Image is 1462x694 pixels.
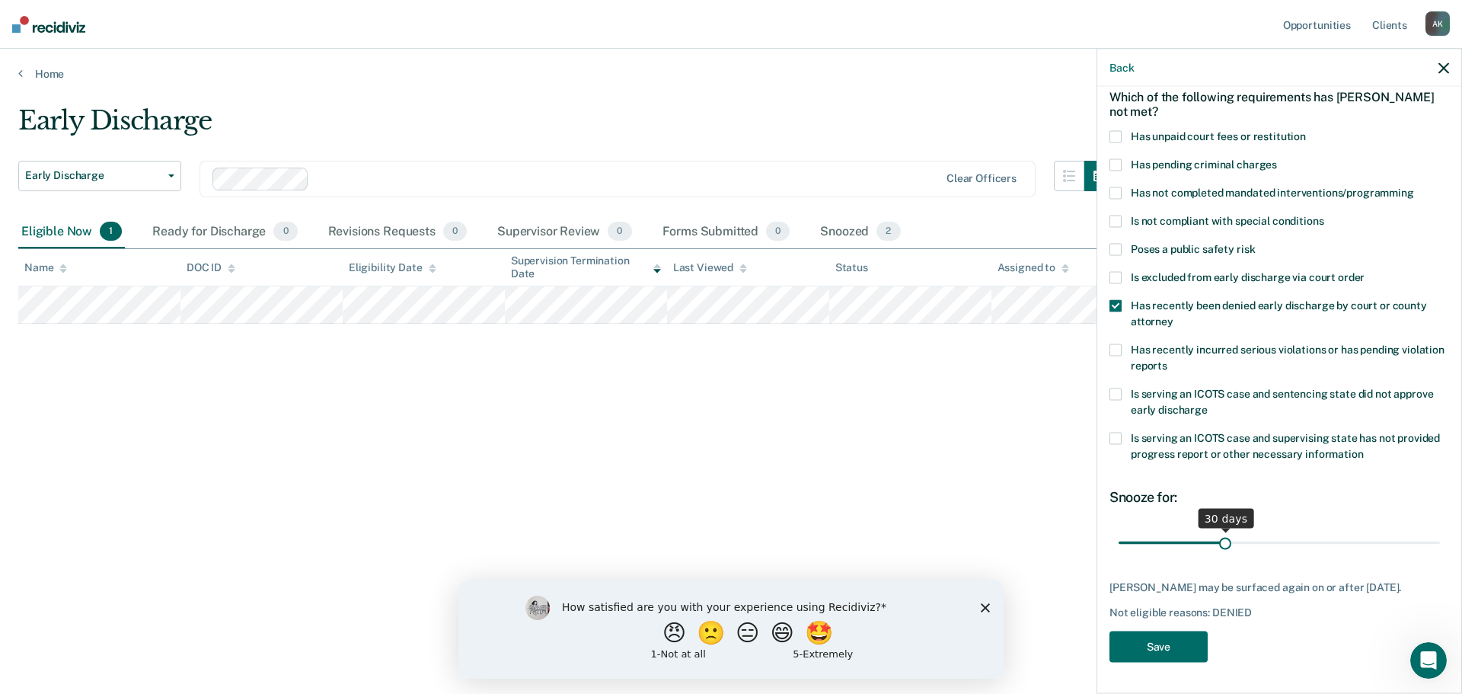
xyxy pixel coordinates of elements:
[494,216,635,249] div: Supervisor Review
[12,16,85,33] img: Recidiviz
[1425,11,1450,36] div: A K
[25,169,162,182] span: Early Discharge
[325,216,470,249] div: Revisions Requests
[1109,77,1449,130] div: Which of the following requirements has [PERSON_NAME] not met?
[1109,61,1134,74] button: Back
[766,222,790,241] span: 0
[1199,508,1254,528] div: 30 days
[817,216,903,249] div: Snoozed
[1131,344,1444,372] span: Has recently incurred serious violations or has pending violation reports
[18,216,125,249] div: Eligible Now
[608,222,631,241] span: 0
[1109,580,1449,593] div: [PERSON_NAME] may be surfaced again on or after [DATE].
[24,261,67,274] div: Name
[458,580,1004,679] iframe: Survey by Kim from Recidiviz
[1131,243,1255,255] span: Poses a public safety risk
[100,222,122,241] span: 1
[1131,299,1427,328] span: Has recently been denied early discharge by court or county attorney
[149,216,300,249] div: Ready for Discharge
[1131,130,1306,142] span: Has unpaid court fees or restitution
[1410,642,1447,679] iframe: Intercom live chat
[1131,215,1323,227] span: Is not compliant with special conditions
[1131,187,1414,199] span: Has not completed mandated interventions/programming
[1131,271,1365,283] span: Is excluded from early discharge via court order
[1131,432,1440,460] span: Is serving an ICOTS case and supervising state has not provided progress report or other necessar...
[349,261,436,274] div: Eligibility Date
[187,261,235,274] div: DOC ID
[273,222,297,241] span: 0
[1109,606,1449,619] div: Not eligible reasons: DENIED
[511,254,661,280] div: Supervision Termination Date
[1109,632,1208,663] button: Save
[835,261,868,274] div: Status
[1131,388,1433,416] span: Is serving an ICOTS case and sentencing state did not approve early discharge
[1131,158,1277,171] span: Has pending criminal charges
[673,261,747,274] div: Last Viewed
[876,222,900,241] span: 2
[1109,489,1449,506] div: Snooze for:
[443,222,467,241] span: 0
[946,172,1017,185] div: Clear officers
[659,216,793,249] div: Forms Submitted
[18,67,1444,81] a: Home
[18,105,1115,149] div: Early Discharge
[998,261,1069,274] div: Assigned to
